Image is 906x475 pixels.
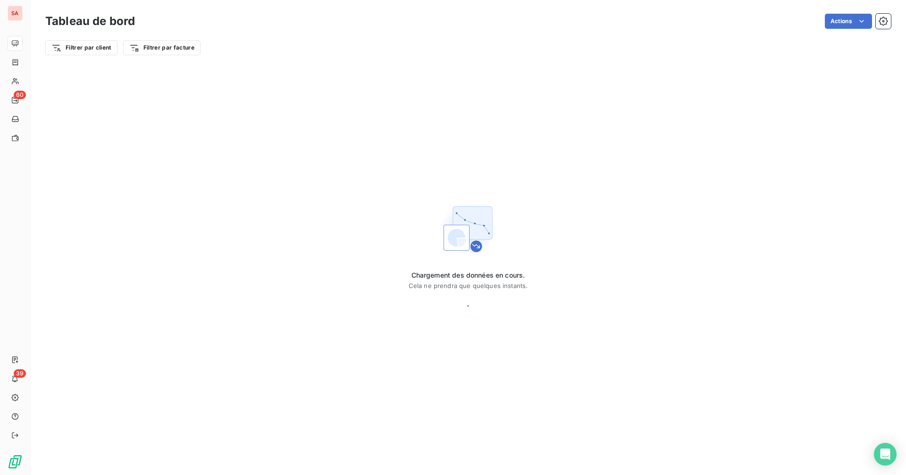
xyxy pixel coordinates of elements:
h3: Tableau de bord [45,13,135,30]
span: Chargement des données en cours. [409,271,528,280]
span: 39 [14,369,26,378]
button: Filtrer par facture [123,40,201,55]
button: Actions [825,14,872,29]
div: Open Intercom Messenger [874,443,897,466]
span: Cela ne prendra que quelques instants. [409,282,528,289]
div: SA [8,6,23,21]
span: 60 [14,91,26,99]
button: Filtrer par client [45,40,117,55]
img: Logo LeanPay [8,454,23,469]
img: First time [438,199,498,259]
